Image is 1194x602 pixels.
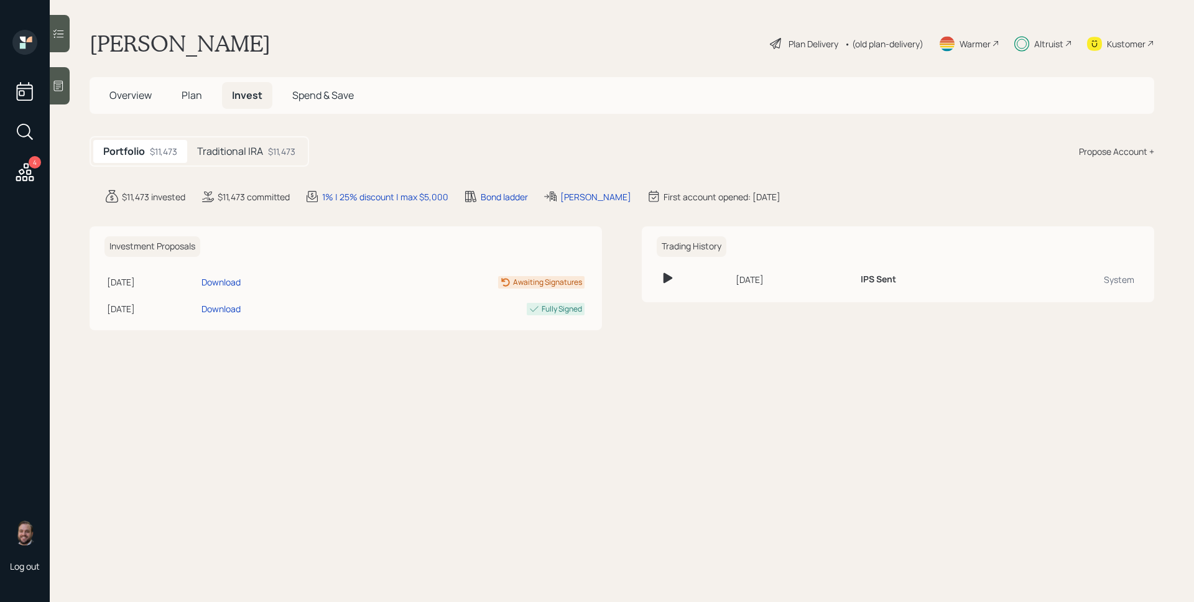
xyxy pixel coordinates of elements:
[29,156,41,169] div: 4
[322,190,448,203] div: 1% | 25% discount | max $5,000
[10,560,40,572] div: Log out
[1107,37,1145,50] div: Kustomer
[664,190,780,203] div: First account opened: [DATE]
[845,37,923,50] div: • (old plan-delivery)
[513,277,582,288] div: Awaiting Signatures
[104,236,200,257] h6: Investment Proposals
[122,190,185,203] div: $11,473 invested
[736,273,851,286] div: [DATE]
[90,30,271,57] h1: [PERSON_NAME]
[197,146,263,157] h5: Traditional IRA
[107,302,197,315] div: [DATE]
[201,276,241,289] div: Download
[657,236,726,257] h6: Trading History
[107,276,197,289] div: [DATE]
[1034,37,1063,50] div: Altruist
[109,88,152,102] span: Overview
[201,302,241,315] div: Download
[218,190,290,203] div: $11,473 committed
[789,37,838,50] div: Plan Delivery
[960,37,991,50] div: Warmer
[560,190,631,203] div: [PERSON_NAME]
[542,303,582,315] div: Fully Signed
[481,190,528,203] div: Bond ladder
[182,88,202,102] span: Plan
[1079,145,1154,158] div: Propose Account +
[12,521,37,545] img: james-distasi-headshot.png
[103,146,145,157] h5: Portfolio
[150,145,177,158] div: $11,473
[232,88,262,102] span: Invest
[292,88,354,102] span: Spend & Save
[1011,273,1134,286] div: System
[268,145,295,158] div: $11,473
[861,274,896,285] h6: IPS Sent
